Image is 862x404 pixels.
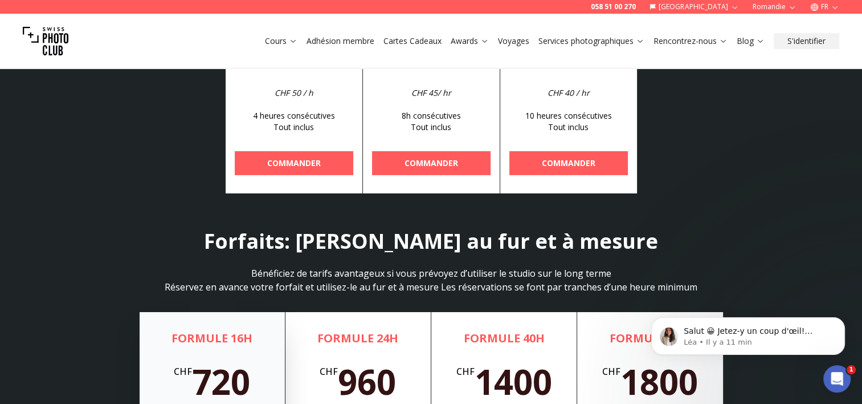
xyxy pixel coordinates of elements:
h4: FORMULE 16H [149,330,276,346]
h5: 720 [192,365,250,399]
h5: 400 [549,35,607,69]
iframe: Intercom live chat [823,365,851,393]
span: CHF [602,365,620,399]
span: CHF [320,365,338,399]
div: 8h consécutives Tout inclus [372,87,491,133]
a: Awards [451,35,489,47]
button: Adhésion membre [302,33,379,49]
h5: 960 [338,365,396,399]
a: 058 51 00 270 [591,2,636,11]
img: Swiss photo club [23,18,68,64]
a: Adhésion membre [307,35,374,47]
div: 4 heures consécutives Tout inclus [235,87,353,133]
button: Blog [732,33,769,49]
span: 1 [847,365,856,374]
div: Bénéficiez de tarifs avantageux si vous prévoyez d’utiliser le studio sur le long terme Réservez ... [18,266,844,294]
b: COMMANDER [542,157,595,169]
em: CHF 50 / h [275,87,313,98]
h5: 200 [274,35,332,69]
button: S'identifier [774,33,839,49]
a: Rencontrez-nous [653,35,728,47]
a: Blog [737,35,765,47]
b: COMMANDER [405,157,458,169]
h4: FORMULE 24H [295,330,422,346]
div: 10 heures consécutives Tout inclus [509,87,628,133]
button: Rencontrez-nous [649,33,732,49]
em: CHF 45/ hr [411,87,451,98]
iframe: Intercom notifications message [634,293,862,373]
a: Services photographiques [538,35,644,47]
b: COMMANDER [267,157,321,169]
span: CHF [456,365,475,399]
button: COMMANDER [372,151,491,175]
button: Services photographiques [534,33,649,49]
a: Cartes Cadeaux [383,35,442,47]
h4: FORMULE 40H [440,330,567,346]
button: Voyages [493,33,534,49]
button: COMMANDER [235,151,353,175]
button: COMMANDER [509,151,628,175]
a: Voyages [498,35,529,47]
span: CHF [174,365,192,399]
button: Cours [260,33,302,49]
a: Cours [265,35,297,47]
h5: 1400 [475,365,552,399]
h5: 1800 [620,365,698,399]
button: Awards [446,33,493,49]
button: Cartes Cadeaux [379,33,446,49]
h3: Forfaits: [PERSON_NAME] au fur et à mesure [18,230,844,253]
em: CHF 40 / hr [548,87,590,98]
h4: FORMULE 60H [586,330,713,346]
h5: 360 [411,35,469,69]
